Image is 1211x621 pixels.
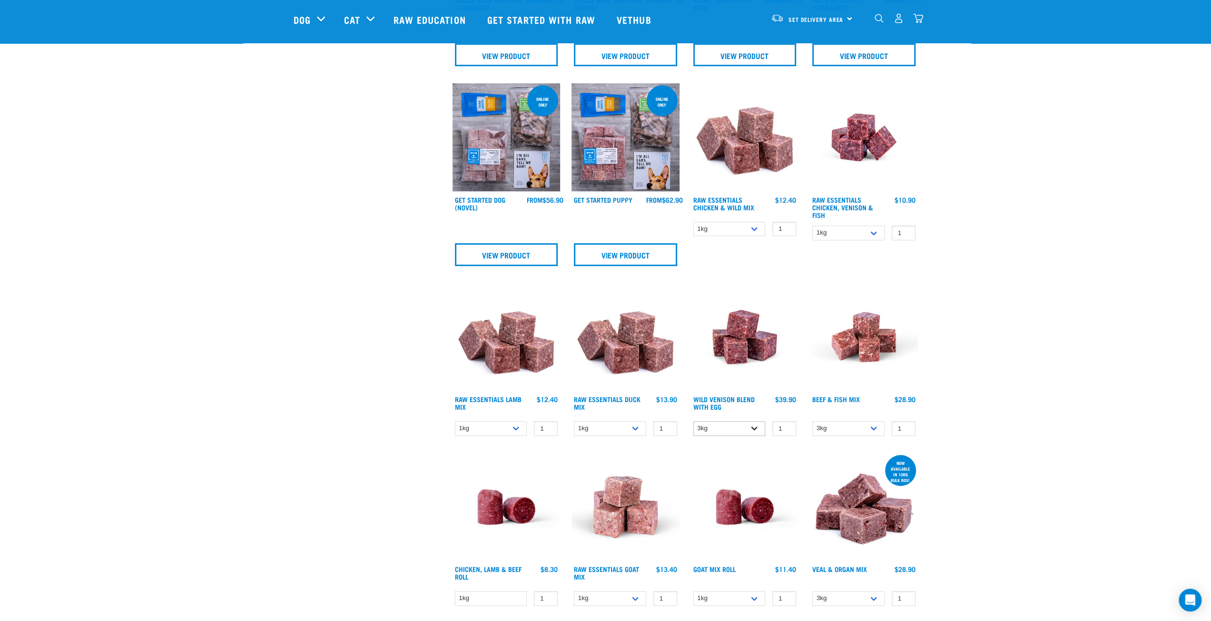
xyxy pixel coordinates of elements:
input: 1 [892,226,916,240]
img: ?1041 RE Lamb Mix 01 [571,283,679,391]
a: Dog [294,12,311,27]
img: van-moving.png [771,14,784,22]
div: $28.90 [895,395,916,403]
img: home-icon@2x.png [913,13,923,23]
span: Set Delivery Area [788,18,844,21]
a: Beef & Fish Mix [812,397,860,401]
a: Get Started Puppy [574,198,632,201]
a: Raw Essentials Lamb Mix [455,397,522,408]
img: Venison Egg 1616 [691,283,799,391]
div: $62.90 [646,196,683,204]
a: Raw Essentials Chicken, Venison & Fish [812,198,873,217]
a: Raw Essentials Chicken & Wild Mix [693,198,754,209]
div: now available in 10kg bulk box! [885,456,916,487]
div: $13.40 [656,565,677,573]
a: View Product [574,43,677,66]
div: $10.90 [895,196,916,204]
span: FROM [527,198,542,201]
a: View Product [455,43,558,66]
a: Raw Essentials Duck Mix [574,397,640,408]
input: 1 [534,421,558,436]
input: 1 [653,591,677,606]
a: Get started with Raw [478,0,607,39]
input: 1 [653,421,677,436]
span: FROM [646,198,662,201]
input: 1 [772,421,796,436]
img: Raw Essentials Chicken Lamb Beef Bulk Minced Raw Dog Food Roll Unwrapped [453,453,561,561]
a: View Product [574,243,677,266]
div: online only [647,92,678,112]
a: Wild Venison Blend with Egg [693,397,755,408]
img: Raw Essentials Chicken Lamb Beef Bulk Minced Raw Dog Food Roll Unwrapped [691,453,799,561]
div: $11.40 [775,565,796,573]
div: $12.40 [537,395,558,403]
a: Chicken, Lamb & Beef Roll [455,567,522,578]
input: 1 [892,591,916,606]
a: View Product [693,43,797,66]
div: Open Intercom Messenger [1179,589,1201,611]
div: $12.40 [775,196,796,204]
img: 1158 Veal Organ Mix 01 [810,453,918,561]
a: View Product [812,43,916,66]
input: 1 [892,421,916,436]
img: NSP Dog Novel Update [453,83,561,191]
a: View Product [455,243,558,266]
img: NPS Puppy Update [571,83,679,191]
input: 1 [534,591,558,606]
img: ?1041 RE Lamb Mix 01 [453,283,561,391]
img: home-icon-1@2x.png [875,14,884,23]
div: $13.90 [656,395,677,403]
input: 1 [772,222,796,237]
a: Raw Essentials Goat Mix [574,567,639,578]
img: Chicken Venison mix 1655 [810,83,918,191]
div: $28.90 [895,565,916,573]
div: $8.30 [541,565,558,573]
div: $56.90 [527,196,563,204]
img: user.png [894,13,904,23]
img: Pile Of Cubed Chicken Wild Meat Mix [691,83,799,191]
img: Beef Mackerel 1 [810,283,918,391]
img: Goat M Ix 38448 [571,453,679,561]
a: Vethub [607,0,663,39]
input: 1 [772,591,796,606]
a: Get Started Dog (Novel) [455,198,505,209]
a: Veal & Organ Mix [812,567,867,571]
a: Raw Education [384,0,477,39]
a: Cat [344,12,360,27]
div: $39.90 [775,395,796,403]
a: Goat Mix Roll [693,567,736,571]
div: online only [527,92,558,112]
